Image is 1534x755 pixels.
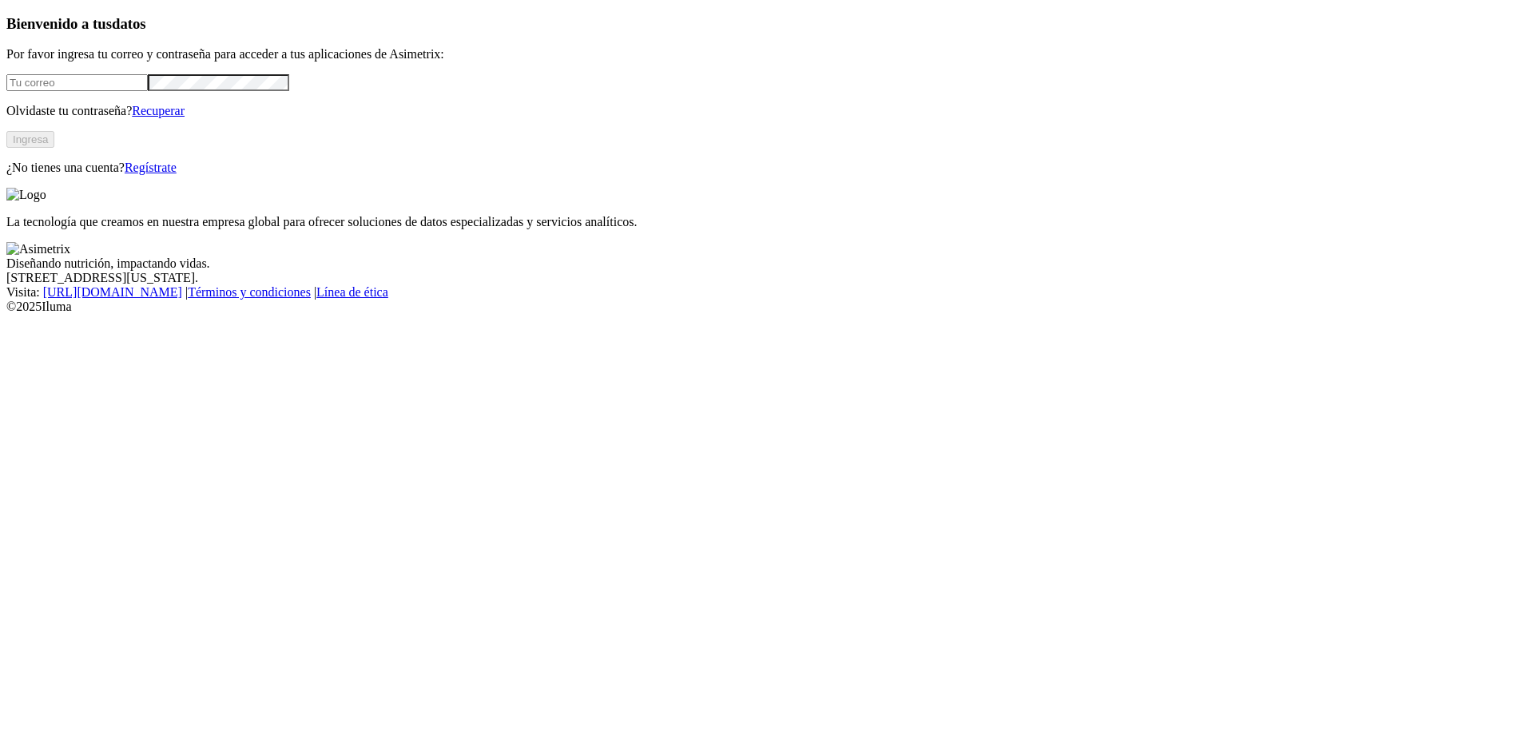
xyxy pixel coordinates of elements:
[6,215,1528,229] p: La tecnología que creamos en nuestra empresa global para ofrecer soluciones de datos especializad...
[6,15,1528,33] h3: Bienvenido a tus
[6,74,148,91] input: Tu correo
[112,15,146,32] span: datos
[6,242,70,256] img: Asimetrix
[43,285,182,299] a: [URL][DOMAIN_NAME]
[132,104,185,117] a: Recuperar
[316,285,388,299] a: Línea de ética
[6,300,1528,314] div: © 2025 Iluma
[6,47,1528,62] p: Por favor ingresa tu correo y contraseña para acceder a tus aplicaciones de Asimetrix:
[6,161,1528,175] p: ¿No tienes una cuenta?
[188,285,311,299] a: Términos y condiciones
[6,104,1528,118] p: Olvidaste tu contraseña?
[6,285,1528,300] div: Visita : | |
[6,188,46,202] img: Logo
[6,256,1528,271] div: Diseñando nutrición, impactando vidas.
[6,131,54,148] button: Ingresa
[6,271,1528,285] div: [STREET_ADDRESS][US_STATE].
[125,161,177,174] a: Regístrate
